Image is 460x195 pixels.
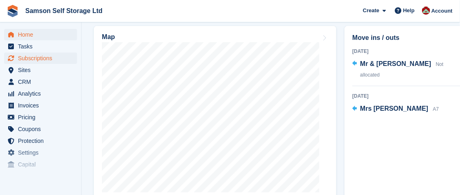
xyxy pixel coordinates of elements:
[403,7,415,15] span: Help
[4,159,77,170] a: menu
[4,100,77,111] a: menu
[422,7,430,15] img: Ian
[18,112,67,123] span: Pricing
[22,4,106,18] a: Samson Self Storage Ltd
[18,64,67,76] span: Sites
[360,61,443,78] span: Not allocated
[4,29,77,40] a: menu
[18,41,67,52] span: Tasks
[4,88,77,99] a: menu
[18,29,67,40] span: Home
[18,88,67,99] span: Analytics
[18,135,67,147] span: Protection
[4,53,77,64] a: menu
[4,112,77,123] a: menu
[18,123,67,135] span: Coupons
[18,100,67,111] span: Invoices
[18,147,67,158] span: Settings
[4,64,77,76] a: menu
[4,123,77,135] a: menu
[4,135,77,147] a: menu
[18,76,67,88] span: CRM
[7,5,19,17] img: stora-icon-8386f47178a22dfd0bd8f6a31ec36ba5ce8667c1dd55bd0f319d3a0aa187defe.svg
[18,159,67,170] span: Capital
[18,53,67,64] span: Subscriptions
[431,7,453,15] span: Account
[360,60,431,67] span: Mr & [PERSON_NAME]
[102,33,115,41] h2: Map
[4,147,77,158] a: menu
[433,107,439,112] span: A7
[4,76,77,88] a: menu
[4,41,77,52] a: menu
[352,104,439,115] a: Mrs [PERSON_NAME] A7
[360,105,428,112] span: Mrs [PERSON_NAME]
[363,7,379,15] span: Create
